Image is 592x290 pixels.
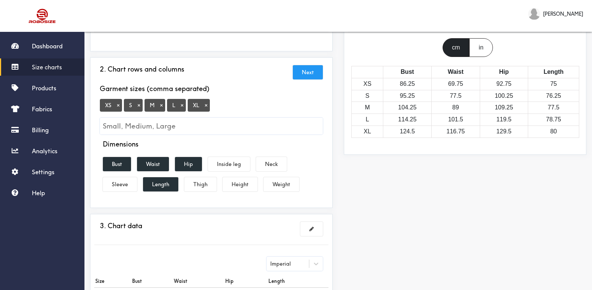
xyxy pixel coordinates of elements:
[32,189,45,197] span: Help
[256,157,287,171] button: Neck
[145,99,165,112] span: M
[178,102,186,109] button: Tag at index 3 with value L focussed. Press backspace to remove
[124,99,143,112] span: S
[383,102,432,114] td: 104.25
[223,177,258,191] button: Height
[383,66,432,78] th: Bust
[143,177,178,191] button: Length
[480,78,528,90] td: 92.75
[103,177,137,191] button: Sleeve
[114,102,122,109] button: Tag at index 0 with value XS focussed. Press backspace to remove
[383,90,432,102] td: 95.25
[528,78,579,90] td: 75
[173,275,224,288] th: Waist
[480,126,528,138] td: 129.5
[32,105,52,113] span: Fabrics
[431,78,480,90] td: 69.75
[352,102,383,114] td: M
[94,275,131,288] th: Size
[32,42,63,50] span: Dashboard
[543,10,583,18] span: [PERSON_NAME]
[352,126,383,138] td: XL
[100,99,122,112] span: XS
[528,126,579,138] td: 80
[32,84,56,92] span: Products
[103,140,139,148] h4: Dimensions
[528,90,579,102] td: 76.25
[480,114,528,126] td: 119.5
[100,65,184,73] h3: 2. Chart rows and columns
[528,114,579,126] td: 78.75
[270,260,291,268] div: Imperial
[188,99,210,112] span: XL
[208,157,250,171] button: Inside leg
[528,102,579,114] td: 77.5
[431,126,480,138] td: 116.75
[352,78,383,90] td: XS
[100,85,209,93] h4: Garment sizes (comma separated)
[158,102,165,109] button: Tag at index 2 with value M focussed. Press backspace to remove
[202,102,210,109] button: Tag at index 4 with value XL focussed. Press backspace to remove
[352,90,383,102] td: S
[480,90,528,102] td: 100.25
[431,66,480,78] th: Waist
[431,90,480,102] td: 77.5
[32,147,57,155] span: Analytics
[103,157,131,171] button: Bust
[137,157,169,171] button: Waist
[100,222,142,230] h3: 3. Chart data
[383,126,432,138] td: 124.5
[175,157,202,171] button: Hip
[480,66,528,78] th: Hip
[352,114,383,126] td: L
[184,177,217,191] button: Thigh
[167,99,186,112] span: L
[32,168,54,176] span: Settings
[293,65,323,79] button: Next
[431,114,480,126] td: 101.5
[528,66,579,78] th: Length
[14,6,71,26] img: Robosize
[528,8,540,20] img: Velora
[135,102,143,109] button: Tag at index 1 with value S focussed. Press backspace to remove
[480,102,528,114] td: 109.25
[100,118,323,135] input: Small, Medium, Large
[264,177,299,191] button: Weight
[443,38,469,57] div: cm
[131,275,173,288] th: Bust
[383,78,432,90] td: 86.25
[469,38,493,57] div: in
[383,114,432,126] td: 114.25
[224,275,267,288] th: Hip
[431,102,480,114] td: 89
[32,63,62,71] span: Size charts
[32,126,49,134] span: Billing
[267,275,328,288] th: Length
